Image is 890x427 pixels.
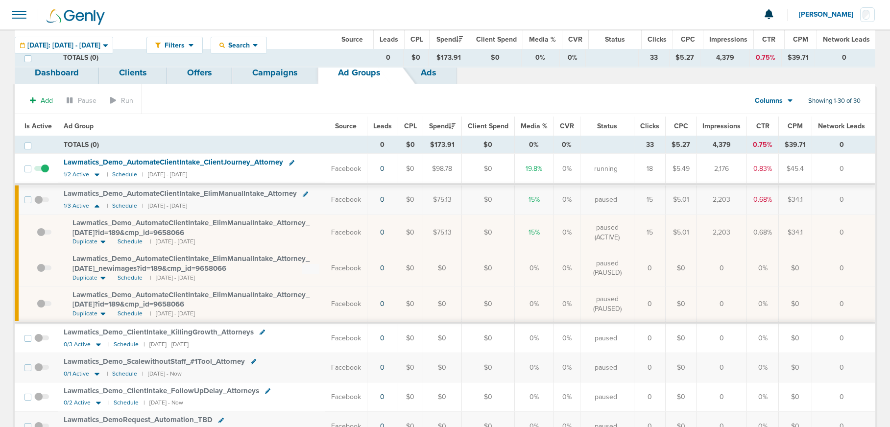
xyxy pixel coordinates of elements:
[64,171,89,178] span: 1/2 Active
[144,399,183,406] small: | [DATE] - Now
[318,61,401,84] a: Ad Groups
[429,122,456,130] span: Spend
[150,237,195,246] small: | [DATE] - [DATE]
[666,382,697,412] td: $0
[812,214,875,250] td: 0
[812,154,875,184] td: 0
[595,392,617,402] span: paused
[514,323,553,353] td: 0%
[64,357,245,366] span: Lawmatics_ Demo_ ScalewithoutStaff_ #1Tool_ Attorney
[325,250,367,286] td: Facebook
[674,122,688,130] span: CPC
[398,353,423,382] td: $0
[595,333,617,343] span: paused
[423,353,461,382] td: $0
[398,323,423,353] td: $0
[325,323,367,353] td: Facebook
[634,184,666,214] td: 15
[341,35,363,44] span: Source
[142,202,187,210] small: | [DATE] - [DATE]
[423,136,461,154] td: $173.91
[398,184,423,214] td: $0
[553,136,580,154] td: 0%
[514,214,553,250] td: 15%
[380,264,385,272] a: 0
[423,184,461,214] td: $75.13
[560,49,586,67] td: 0%
[553,286,580,323] td: 0%
[380,363,385,372] a: 0
[112,202,137,210] small: Schedule
[762,35,775,44] span: CTR
[568,35,582,44] span: CVR
[325,214,367,250] td: Facebook
[64,399,91,406] span: 0/2 Active
[697,382,747,412] td: 0
[461,184,514,214] td: $0
[112,171,137,178] small: Schedule
[461,136,514,154] td: $0
[747,286,779,323] td: 0%
[799,11,860,18] span: [PERSON_NAME]
[529,35,556,44] span: Media %
[423,382,461,412] td: $0
[461,250,514,286] td: $0
[605,35,625,44] span: Status
[666,136,697,154] td: $5.27
[398,214,423,250] td: $0
[697,154,747,184] td: 2,176
[27,42,100,49] span: [DATE]: [DATE] - [DATE]
[380,334,385,342] a: 0
[423,286,461,323] td: $0
[114,399,139,406] small: Schedule
[553,214,580,250] td: 0%
[380,195,385,204] a: 0
[521,49,559,67] td: 0%
[108,399,109,406] small: |
[15,61,99,84] a: Dashboard
[666,250,697,286] td: $0
[697,136,747,154] td: 4,379
[823,35,870,44] span: Network Leads
[666,353,697,382] td: $0
[702,122,741,130] span: Impressions
[697,214,747,250] td: 2,203
[410,35,423,44] span: CPL
[812,286,875,323] td: 0
[812,382,875,412] td: 0
[398,136,423,154] td: $0
[150,309,195,318] small: | [DATE] - [DATE]
[64,341,91,348] span: 0/3 Active
[697,250,747,286] td: 0
[380,393,385,401] a: 0
[476,35,517,44] span: Client Spend
[639,49,670,67] td: 33
[514,136,553,154] td: 0%
[553,382,580,412] td: 0%
[72,218,310,237] span: Lawmatics_ Demo_ AutomateClientIntake_ ElimManualIntake_ Attorney_ [DATE]?id=189&cmp_ id=9658066
[64,122,94,130] span: Ad Group
[697,184,747,214] td: 2,203
[41,96,53,105] span: Add
[779,286,812,323] td: $0
[697,353,747,382] td: 0
[634,214,666,250] td: 15
[747,382,779,412] td: 0%
[64,415,213,424] span: Lawmatics_ DemoRequest_ Automation_ TBD
[553,323,580,353] td: 0%
[648,35,667,44] span: Clicks
[580,250,634,286] td: paused (PAUSED)
[325,382,367,412] td: Facebook
[72,237,97,246] span: Duplicate
[64,202,89,210] span: 1/3 Active
[380,228,385,237] a: 0
[666,214,697,250] td: $5.01
[64,386,259,395] span: Lawmatics_ Demo_ ClientIntake_ FollowUpDelay_ Attorneys
[99,61,167,84] a: Clients
[634,323,666,353] td: 0
[142,370,182,378] small: | [DATE] - Now
[24,35,52,44] span: Is Active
